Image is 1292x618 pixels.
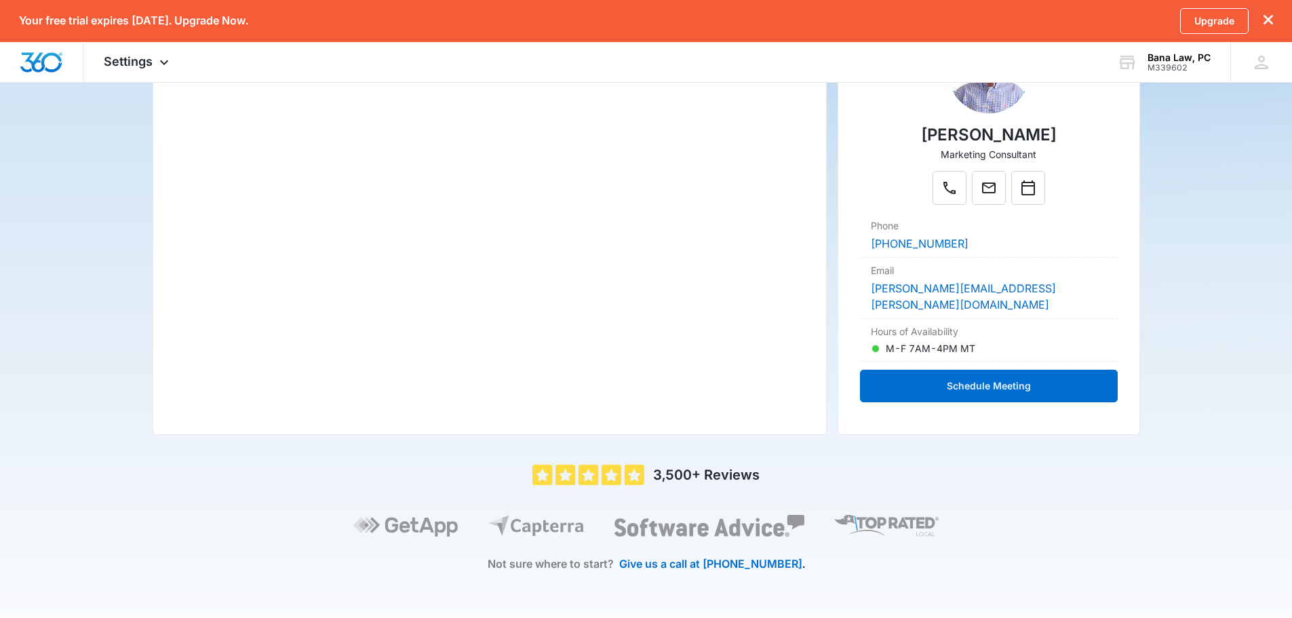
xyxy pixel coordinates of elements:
button: Calendar [1011,171,1045,205]
div: account name [1148,52,1211,63]
img: Top Rated Local [834,515,938,537]
a: [PHONE_NUMBER] [871,237,968,250]
div: Phone[PHONE_NUMBER] [860,213,1117,258]
img: GetApp [353,515,458,537]
button: Schedule Meeting [860,370,1117,402]
a: Give us a call at [PHONE_NUMBER] [619,557,802,571]
iframe: How our plans work [175,58,805,412]
img: Capterra [488,515,585,537]
p: Not sure where to start? [488,556,614,572]
button: Phone [933,171,966,205]
div: Hours of AvailabilityM-F 7AM-4PM MT [860,319,1117,362]
a: Upgrade [1180,8,1249,34]
p: Your free trial expires [DATE]. Upgrade Now. [19,14,248,27]
div: Settings [83,42,193,82]
span: Settings [104,54,153,69]
p: [PERSON_NAME] [921,123,1057,147]
dt: Hours of Availability [871,324,1106,339]
button: Mail [972,171,1006,205]
a: [PERSON_NAME][EMAIL_ADDRESS][PERSON_NAME][DOMAIN_NAME] [871,282,1056,311]
div: Email[PERSON_NAME][EMAIL_ADDRESS][PERSON_NAME][DOMAIN_NAME] [860,258,1117,319]
dt: Phone [871,218,1106,233]
p: 3,500+ Reviews [653,465,760,485]
p: Marketing Consultant [941,147,1036,161]
button: dismiss this dialog [1264,14,1273,27]
div: account id [1148,63,1211,73]
img: Software Advice [614,515,804,537]
p: . [619,556,805,572]
dt: Email [871,263,1106,277]
p: M-F 7AM-4PM MT [886,341,975,355]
